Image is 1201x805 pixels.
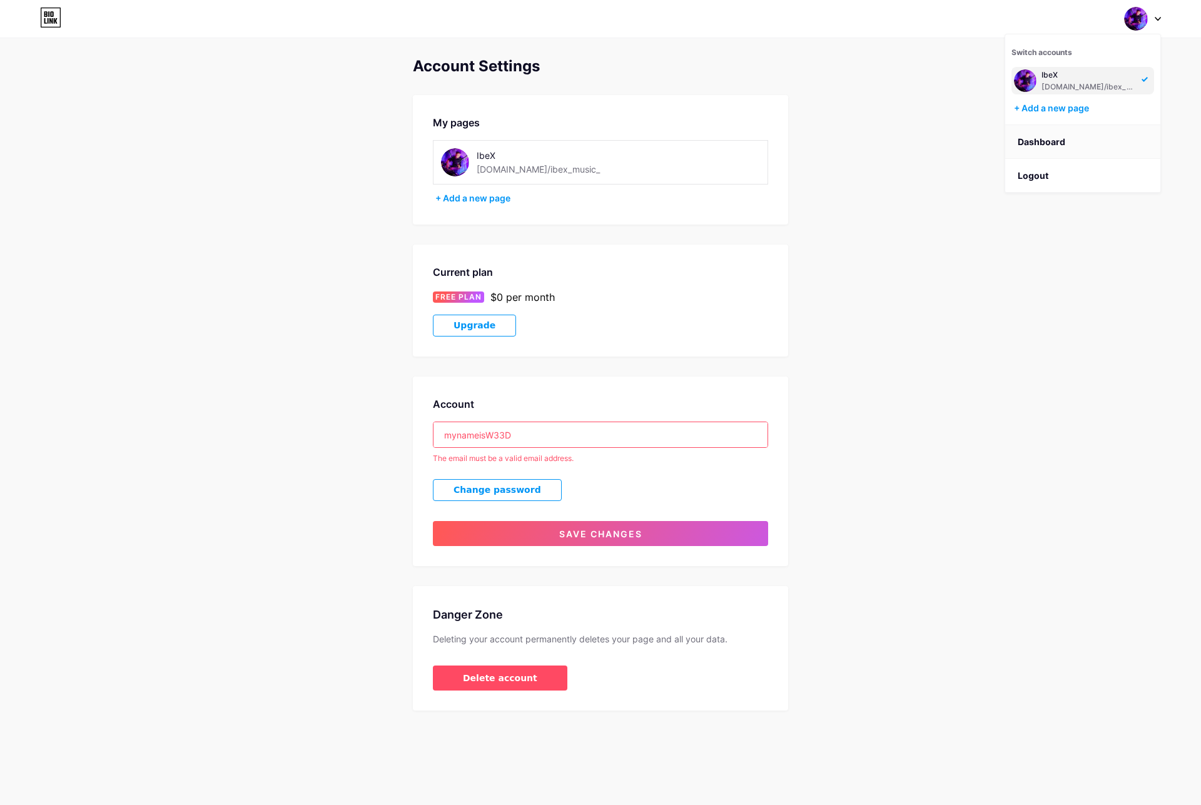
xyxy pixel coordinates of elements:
div: + Add a new page [1014,102,1154,114]
input: Email [433,422,768,447]
div: [DOMAIN_NAME]/ibex_music_ [1041,82,1138,92]
button: Save changes [433,521,768,546]
img: ibex_music_ [1014,69,1036,92]
div: + Add a new page [435,192,768,205]
span: Upgrade [454,320,495,331]
a: Dashboard [1005,125,1160,159]
div: IbeX [477,149,619,162]
div: Account Settings [413,58,788,75]
img: ibex_music_ [441,148,469,176]
span: Switch accounts [1011,48,1072,57]
span: Change password [454,485,541,495]
img: ibex_music_ [1124,7,1148,31]
div: Current plan [433,265,768,280]
div: Danger Zone [433,606,768,623]
span: Save changes [559,529,642,539]
div: My pages [433,115,768,130]
div: $0 per month [490,290,555,305]
button: Change password [433,479,562,501]
button: Delete account [433,666,567,691]
button: Upgrade [433,315,516,337]
span: Delete account [463,672,537,685]
li: Logout [1005,159,1160,193]
div: The email must be a valid email address. [433,453,768,464]
div: [DOMAIN_NAME]/ibex_music_ [477,163,600,176]
div: Deleting your account permanently deletes your page and all your data. [433,633,768,646]
div: Account [433,397,768,412]
div: IbeX [1041,70,1138,80]
span: FREE PLAN [435,291,482,303]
